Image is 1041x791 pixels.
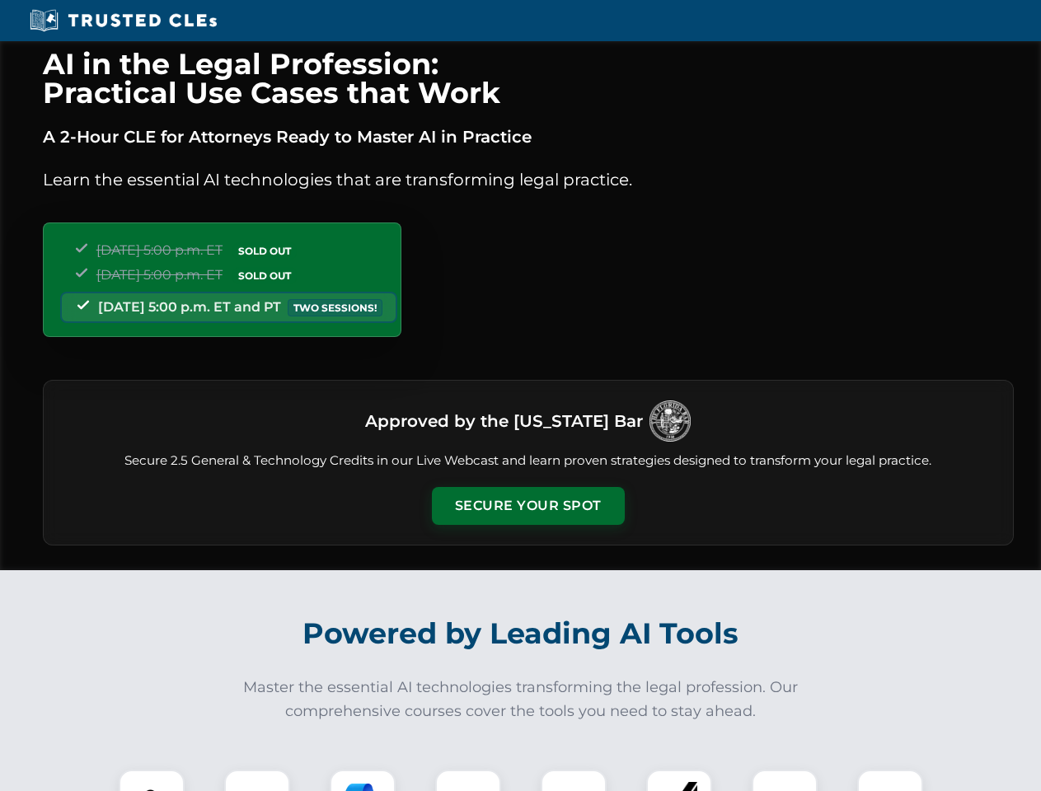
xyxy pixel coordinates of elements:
span: [DATE] 5:00 p.m. ET [96,242,223,258]
p: Master the essential AI technologies transforming the legal profession. Our comprehensive courses... [232,676,809,723]
h3: Approved by the [US_STATE] Bar [365,406,643,436]
span: [DATE] 5:00 p.m. ET [96,267,223,283]
button: Secure Your Spot [432,487,625,525]
span: SOLD OUT [232,242,297,260]
p: Secure 2.5 General & Technology Credits in our Live Webcast and learn proven strategies designed ... [63,452,993,470]
img: Trusted CLEs [25,8,222,33]
p: Learn the essential AI technologies that are transforming legal practice. [43,166,1014,193]
h2: Powered by Leading AI Tools [64,605,978,662]
span: SOLD OUT [232,267,297,284]
h1: AI in the Legal Profession: Practical Use Cases that Work [43,49,1014,107]
img: Logo [649,400,691,442]
p: A 2-Hour CLE for Attorneys Ready to Master AI in Practice [43,124,1014,150]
